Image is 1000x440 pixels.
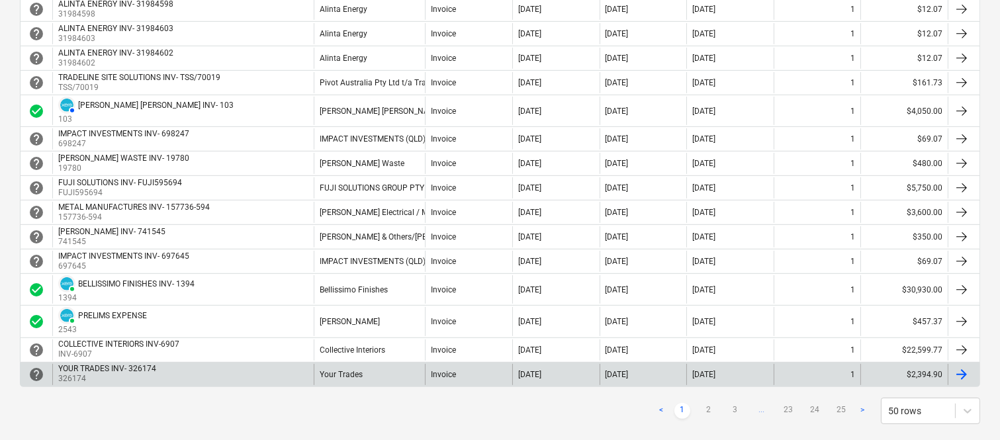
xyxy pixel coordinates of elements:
[518,285,541,294] div: [DATE]
[431,54,456,63] div: Invoice
[606,345,629,355] div: [DATE]
[692,107,715,116] div: [DATE]
[58,48,173,58] div: ALINTA ENERGY INV- 31984602
[518,317,541,326] div: [DATE]
[692,345,715,355] div: [DATE]
[692,29,715,38] div: [DATE]
[58,202,210,212] div: METAL MANUFACTURES INV- 157736-594
[606,257,629,266] div: [DATE]
[518,183,541,193] div: [DATE]
[518,208,541,217] div: [DATE]
[860,97,948,125] div: $4,050.00
[58,339,179,349] div: COLLECTIVE INTERIORS INV-6907
[28,229,44,245] span: help
[518,134,541,144] div: [DATE]
[28,253,44,269] span: help
[850,5,855,14] div: 1
[860,177,948,198] div: $5,750.00
[28,75,44,91] span: help
[934,376,1000,440] iframe: Chat Widget
[754,403,770,419] span: ...
[28,1,44,17] div: Invoice is waiting for an approval
[78,311,147,320] div: PRELIMS EXPENSE
[860,23,948,44] div: $12.07
[606,285,629,294] div: [DATE]
[518,54,541,63] div: [DATE]
[518,345,541,355] div: [DATE]
[28,75,44,91] div: Invoice is waiting for an approval
[692,183,715,193] div: [DATE]
[850,54,855,63] div: 1
[60,99,73,112] img: xero.svg
[850,78,855,87] div: 1
[28,204,44,220] span: help
[320,285,388,294] div: Bellissimo Finishes
[431,134,456,144] div: Invoice
[518,107,541,116] div: [DATE]
[653,403,669,419] a: Previous page
[28,367,44,382] span: help
[606,134,629,144] div: [DATE]
[860,153,948,174] div: $480.00
[28,155,44,171] div: Invoice is waiting for an approval
[58,58,176,69] p: 31984602
[674,403,690,419] a: Page 1 is your current page
[850,183,855,193] div: 1
[850,232,855,242] div: 1
[320,370,363,379] div: Your Trades
[692,208,715,217] div: [DATE]
[58,33,176,44] p: 31984603
[58,212,212,223] p: 157736-594
[854,403,870,419] a: Next page
[58,178,182,187] div: FUJI SOLUTIONS INV- FUJI595694
[606,317,629,326] div: [DATE]
[606,208,629,217] div: [DATE]
[58,236,168,247] p: 741545
[28,180,44,196] span: help
[692,232,715,242] div: [DATE]
[28,131,44,147] span: help
[28,103,44,119] div: Invoice was approved
[431,208,456,217] div: Invoice
[58,187,185,198] p: FUJI595694
[58,349,182,360] p: INV-6907
[692,78,715,87] div: [DATE]
[58,138,192,150] p: 698247
[606,5,629,14] div: [DATE]
[860,226,948,247] div: $350.00
[606,29,629,38] div: [DATE]
[431,107,456,116] div: Invoice
[320,134,457,144] div: IMPACT INVESTMENTS (QLD) PTY LTD
[58,275,75,292] div: Invoice has been synced with Xero and its status is currently PAID
[431,159,456,168] div: Invoice
[850,107,855,116] div: 1
[850,345,855,355] div: 1
[320,107,442,116] div: [PERSON_NAME] [PERSON_NAME]
[28,253,44,269] div: Invoice is waiting for an approval
[58,82,223,93] p: TSS/70019
[78,279,195,288] div: BELLISSIMO FINISHES INV- 1394
[28,50,44,66] div: Invoice is waiting for an approval
[58,154,189,163] div: [PERSON_NAME] WASTE INV- 19780
[58,73,220,82] div: TRADELINE SITE SOLUTIONS INV- TSS/70019
[28,342,44,358] div: Invoice is waiting for an approval
[850,208,855,217] div: 1
[692,285,715,294] div: [DATE]
[58,24,173,33] div: ALINTA ENERGY INV- 31984603
[518,78,541,87] div: [DATE]
[28,155,44,171] span: help
[606,54,629,63] div: [DATE]
[692,134,715,144] div: [DATE]
[606,183,629,193] div: [DATE]
[860,251,948,272] div: $69.07
[320,257,457,266] div: IMPACT INVESTMENTS (QLD) PTY LTD
[727,403,743,419] a: Page 3
[431,232,456,242] div: Invoice
[28,180,44,196] div: Invoice is waiting for an approval
[431,345,456,355] div: Invoice
[28,282,44,298] div: Invoice was approved
[320,54,367,63] div: Alinta Energy
[320,183,439,193] div: FUJI SOLUTIONS GROUP PTY LTD
[850,134,855,144] div: 1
